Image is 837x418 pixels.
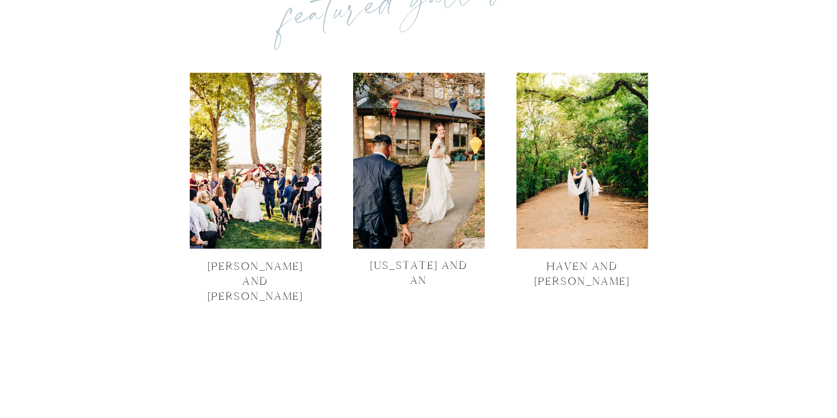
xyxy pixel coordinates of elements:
a: [PERSON_NAME] and [PERSON_NAME] [199,259,312,272]
a: haven and [PERSON_NAME] [516,259,648,272]
a: [US_STATE] and an [363,258,475,272]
